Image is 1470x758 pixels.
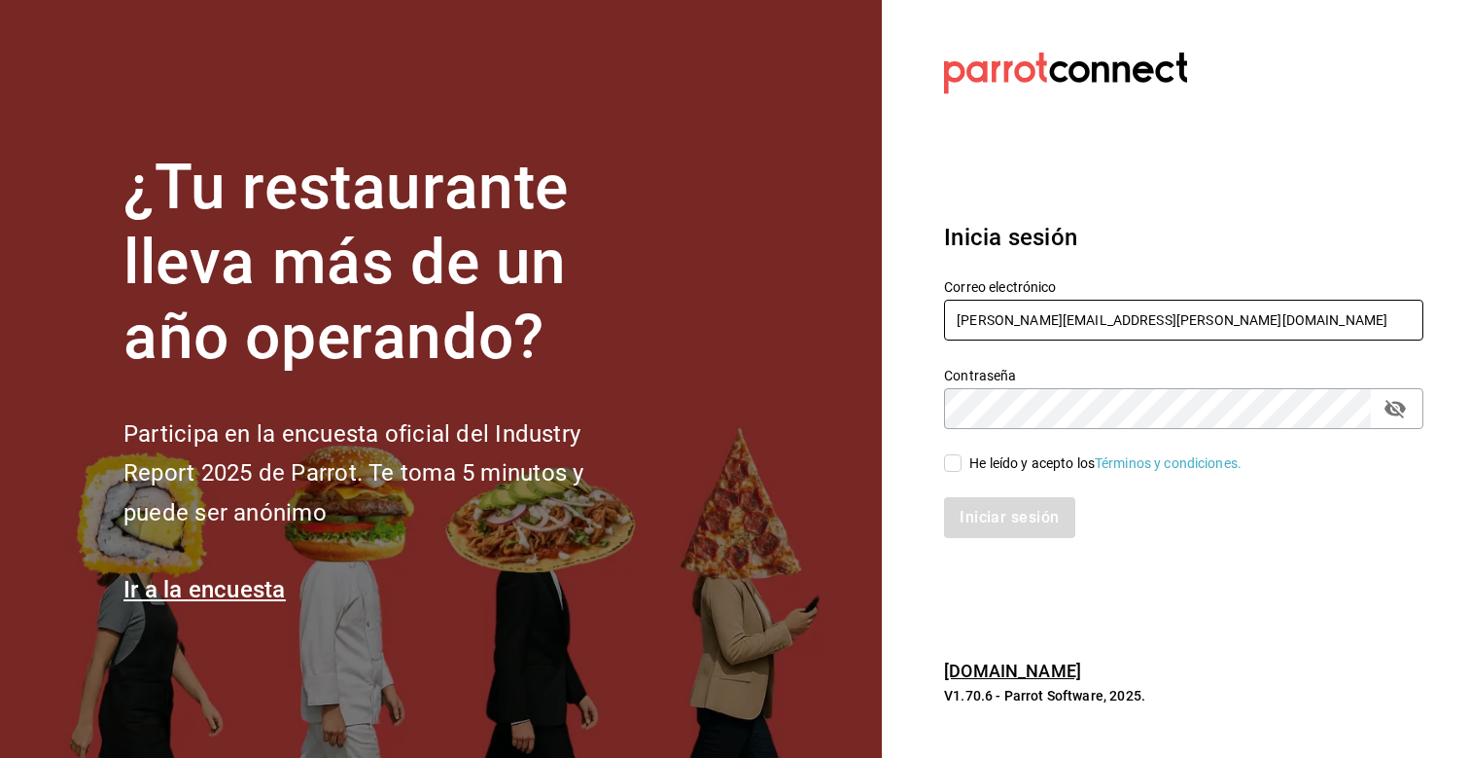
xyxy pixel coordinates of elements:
h2: Participa en la encuesta oficial del Industry Report 2025 de Parrot. Te toma 5 minutos y puede se... [123,415,648,533]
input: Ingresa tu correo electrónico [944,300,1423,341]
label: Contraseña [944,369,1423,382]
div: He leído y acepto los [969,453,1242,474]
h3: Inicia sesión [944,220,1423,255]
a: Términos y condiciones. [1095,455,1242,471]
button: passwordField [1379,392,1412,425]
h1: ¿Tu restaurante lleva más de un año operando? [123,151,648,375]
label: Correo electrónico [944,280,1423,294]
a: Ir a la encuesta [123,576,286,603]
p: V1.70.6 - Parrot Software, 2025. [944,686,1423,705]
a: [DOMAIN_NAME] [944,661,1081,681]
